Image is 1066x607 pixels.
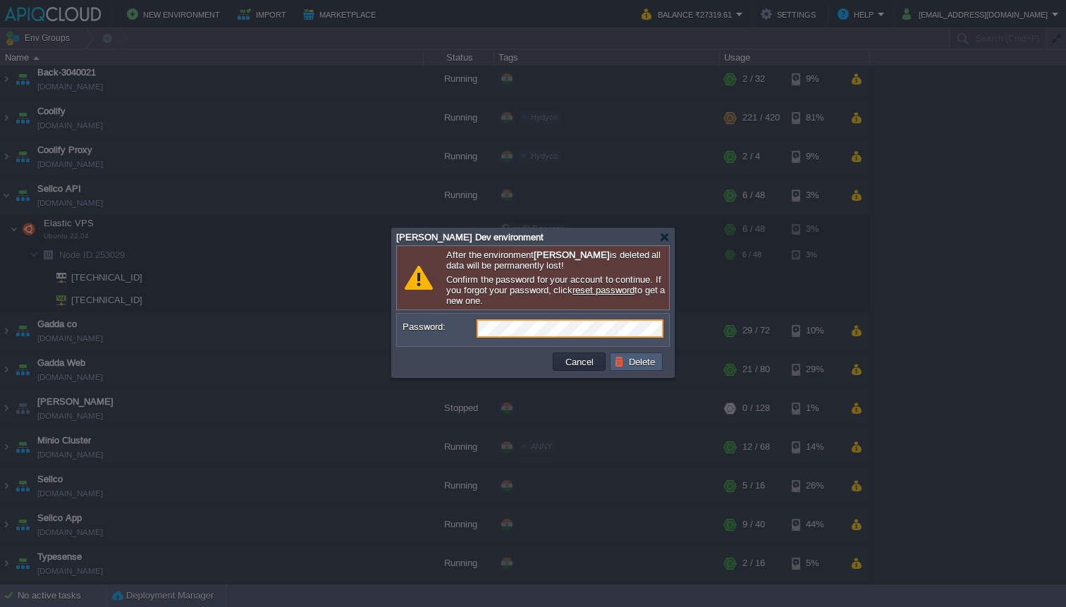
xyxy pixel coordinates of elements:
[446,274,666,306] p: Confirm the password for your account to continue. If you forgot your password, click to get a ne...
[446,250,666,271] p: After the environment is deleted all data will be permanently lost!
[534,250,610,260] b: [PERSON_NAME]
[403,319,475,334] label: Password:
[572,285,635,295] a: reset password
[614,355,659,368] button: Delete
[396,232,544,243] span: [PERSON_NAME] Dev environment
[561,355,598,368] button: Cancel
